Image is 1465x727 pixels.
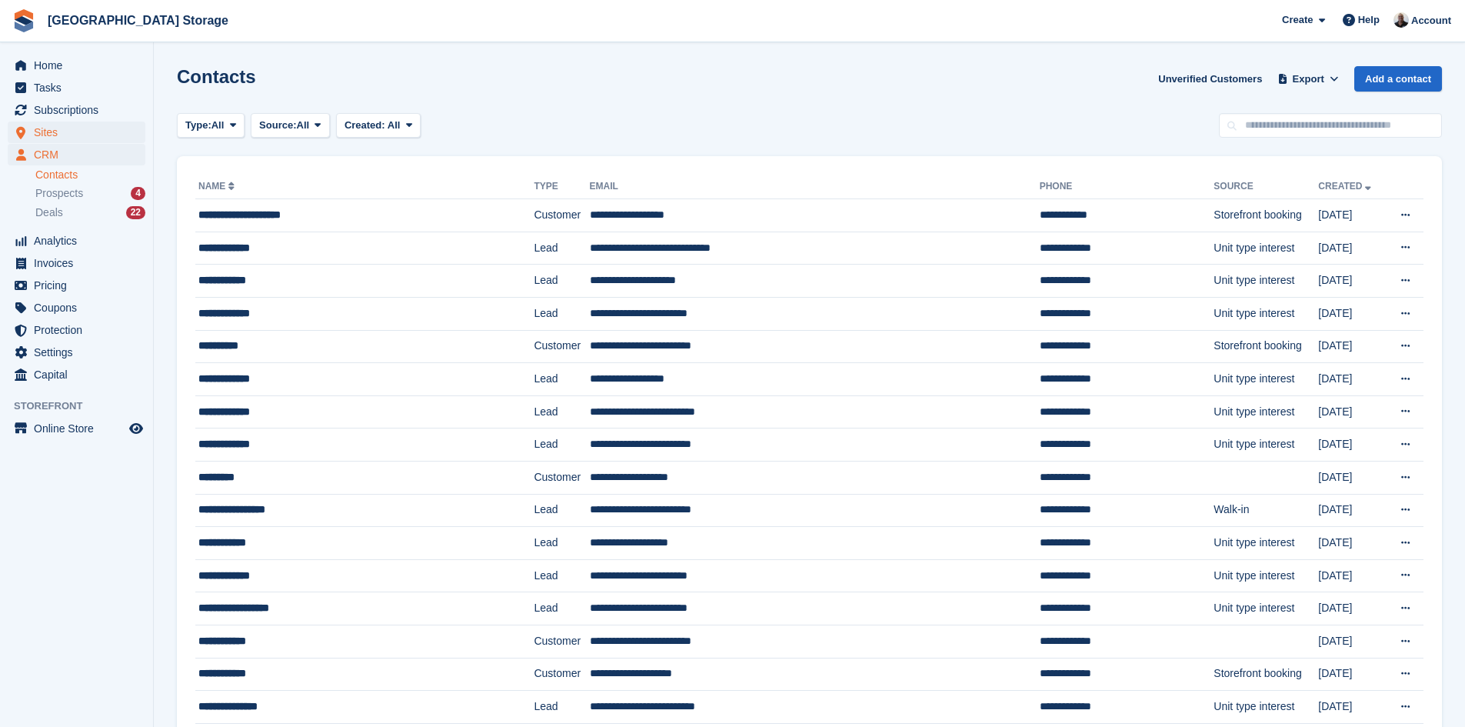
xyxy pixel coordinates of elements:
[534,625,589,658] td: Customer
[534,297,589,330] td: Lead
[35,168,145,182] a: Contacts
[1293,72,1324,87] span: Export
[8,275,145,296] a: menu
[8,297,145,318] a: menu
[1318,265,1385,298] td: [DATE]
[1152,66,1268,92] a: Unverified Customers
[35,185,145,202] a: Prospects 4
[534,330,589,363] td: Customer
[8,55,145,76] a: menu
[1318,395,1385,429] td: [DATE]
[1214,265,1318,298] td: Unit type interest
[1214,691,1318,724] td: Unit type interest
[8,364,145,385] a: menu
[534,494,589,527] td: Lead
[1393,12,1409,28] img: Keith Strivens
[1214,175,1318,199] th: Source
[34,230,126,252] span: Analytics
[34,77,126,98] span: Tasks
[1214,527,1318,560] td: Unit type interest
[34,122,126,143] span: Sites
[1354,66,1442,92] a: Add a contact
[388,119,401,131] span: All
[1214,330,1318,363] td: Storefront booking
[185,118,211,133] span: Type:
[198,181,238,192] a: Name
[12,9,35,32] img: stora-icon-8386f47178a22dfd0bd8f6a31ec36ba5ce8667c1dd55bd0f319d3a0aa187defe.svg
[1214,395,1318,429] td: Unit type interest
[1358,12,1380,28] span: Help
[211,118,225,133] span: All
[1318,363,1385,396] td: [DATE]
[1318,691,1385,724] td: [DATE]
[131,187,145,200] div: 4
[1318,429,1385,462] td: [DATE]
[336,113,421,138] button: Created: All
[177,66,256,87] h1: Contacts
[1274,66,1342,92] button: Export
[534,691,589,724] td: Lead
[534,592,589,625] td: Lead
[8,99,145,121] a: menu
[34,342,126,363] span: Settings
[8,122,145,143] a: menu
[1214,363,1318,396] td: Unit type interest
[8,342,145,363] a: menu
[1318,592,1385,625] td: [DATE]
[34,297,126,318] span: Coupons
[1214,592,1318,625] td: Unit type interest
[8,144,145,165] a: menu
[34,55,126,76] span: Home
[534,658,589,691] td: Customer
[251,113,330,138] button: Source: All
[34,144,126,165] span: CRM
[34,99,126,121] span: Subscriptions
[534,559,589,592] td: Lead
[1411,13,1451,28] span: Account
[534,265,589,298] td: Lead
[1318,494,1385,527] td: [DATE]
[8,252,145,274] a: menu
[1214,559,1318,592] td: Unit type interest
[590,175,1040,199] th: Email
[14,399,153,414] span: Storefront
[34,275,126,296] span: Pricing
[1318,625,1385,658] td: [DATE]
[8,319,145,341] a: menu
[34,364,126,385] span: Capital
[126,206,145,219] div: 22
[177,113,245,138] button: Type: All
[127,419,145,438] a: Preview store
[534,429,589,462] td: Lead
[1318,181,1374,192] a: Created
[1318,527,1385,560] td: [DATE]
[35,186,83,201] span: Prospects
[1282,12,1313,28] span: Create
[1318,559,1385,592] td: [DATE]
[534,461,589,494] td: Customer
[534,199,589,232] td: Customer
[1214,658,1318,691] td: Storefront booking
[1214,232,1318,265] td: Unit type interest
[1040,175,1214,199] th: Phone
[534,175,589,199] th: Type
[42,8,235,33] a: [GEOGRAPHIC_DATA] Storage
[34,418,126,439] span: Online Store
[1318,658,1385,691] td: [DATE]
[1214,199,1318,232] td: Storefront booking
[1318,330,1385,363] td: [DATE]
[534,232,589,265] td: Lead
[1214,494,1318,527] td: Walk-in
[35,205,145,221] a: Deals 22
[1318,461,1385,494] td: [DATE]
[35,205,63,220] span: Deals
[34,252,126,274] span: Invoices
[1318,199,1385,232] td: [DATE]
[1318,232,1385,265] td: [DATE]
[8,418,145,439] a: menu
[345,119,385,131] span: Created:
[534,527,589,560] td: Lead
[1214,429,1318,462] td: Unit type interest
[8,230,145,252] a: menu
[297,118,310,133] span: All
